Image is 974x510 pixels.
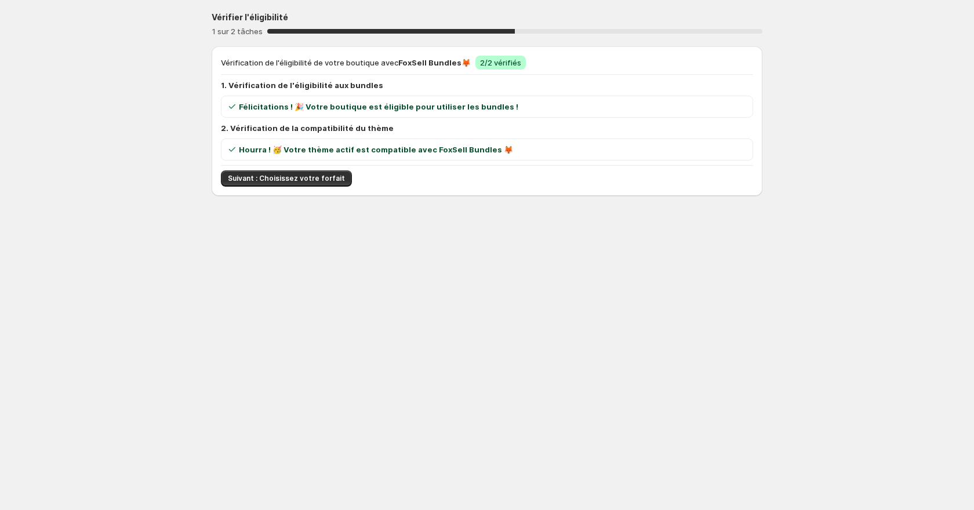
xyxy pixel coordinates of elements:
span: Félicitations ! 🎉 Votre boutique est éligible pour utiliser les bundles ! [239,101,518,112]
span: 2/2 vérifiés [480,58,521,67]
span: FoxSell Bundles [398,58,461,67]
span: Suivant : Choisissez votre forfait [228,174,345,183]
span: 1 sur 2 tâches [212,27,263,36]
span: Vérification de l'éligibilité de votre boutique avec 🦊 [221,57,471,68]
span: 2. Vérification de la compatibilité du thème [221,122,753,134]
span: 1. Vérification de l'éligibilité aux bundles [221,79,753,91]
h3: Vérifier l'éligibilité [212,12,288,23]
span: Hourra ! 🥳 Votre thème actif est compatible avec FoxSell Bundles 🦊 [239,144,513,155]
button: Suivant : Choisissez votre forfait [221,170,352,187]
